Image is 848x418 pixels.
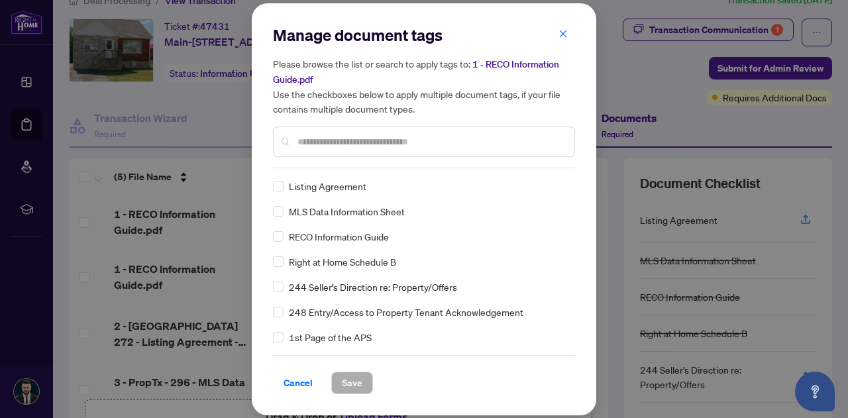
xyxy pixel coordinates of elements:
[273,58,559,85] span: 1 - RECO Information Guide.pdf
[289,229,389,244] span: RECO Information Guide
[284,372,313,393] span: Cancel
[289,254,396,269] span: Right at Home Schedule B
[289,330,372,344] span: 1st Page of the APS
[289,305,523,319] span: 248 Entry/Access to Property Tenant Acknowledgement
[273,56,575,116] h5: Please browse the list or search to apply tags to: Use the checkboxes below to apply multiple doc...
[795,372,835,411] button: Open asap
[289,280,457,294] span: 244 Seller’s Direction re: Property/Offers
[289,179,366,193] span: Listing Agreement
[273,372,323,394] button: Cancel
[289,204,405,219] span: MLS Data Information Sheet
[558,29,568,38] span: close
[331,372,373,394] button: Save
[273,25,575,46] h2: Manage document tags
